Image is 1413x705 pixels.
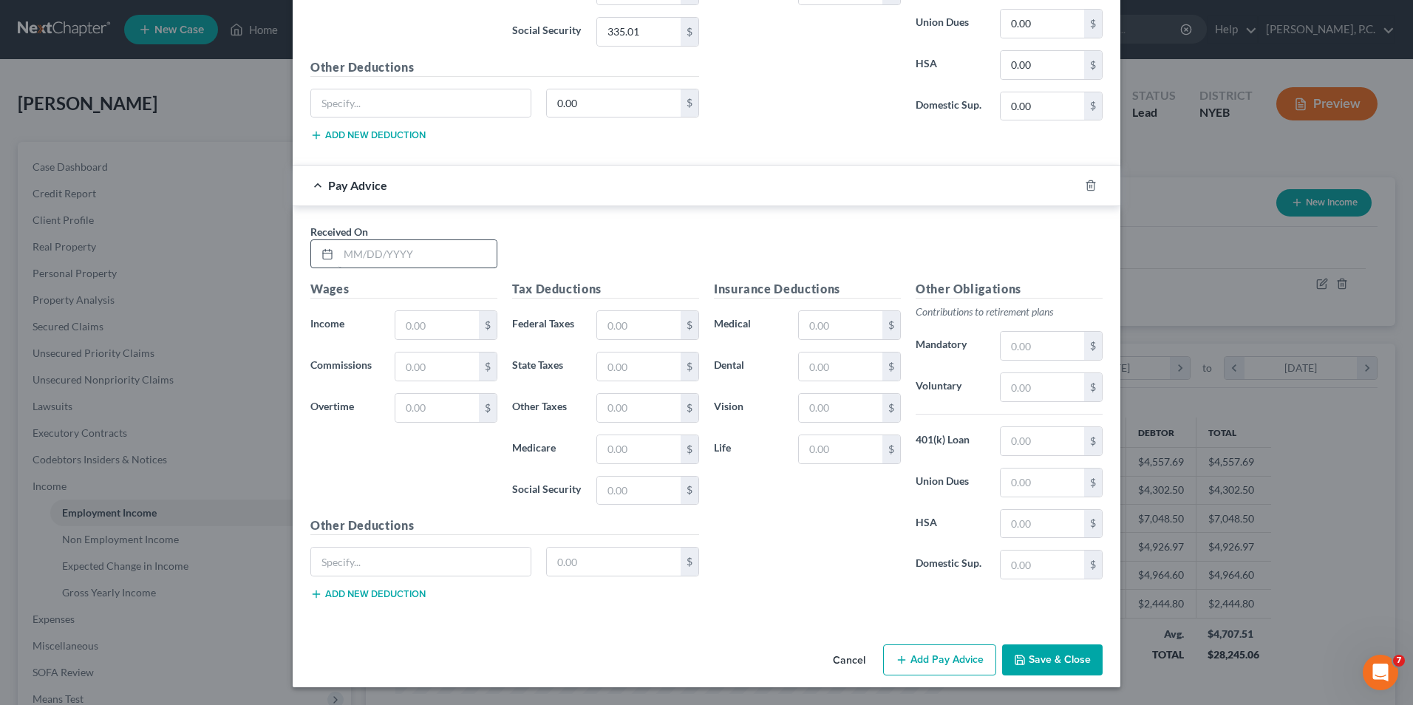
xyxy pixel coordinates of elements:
div: $ [681,311,698,339]
label: Dental [706,352,791,381]
input: MM/DD/YYYY [338,240,497,268]
input: 0.00 [395,352,479,381]
button: Add new deduction [310,129,426,141]
label: Social Security [505,476,589,505]
div: $ [681,352,698,381]
h5: Tax Deductions [512,280,699,299]
input: 0.00 [597,311,681,339]
label: Overtime [303,393,387,423]
input: 0.00 [1001,427,1084,455]
label: Voluntary [908,372,992,402]
input: 0.00 [1001,510,1084,538]
label: Domestic Sup. [908,550,992,579]
label: 401(k) Loan [908,426,992,456]
label: Union Dues [908,468,992,497]
input: 0.00 [597,435,681,463]
input: 0.00 [799,352,882,381]
label: Commissions [303,352,387,381]
div: $ [882,435,900,463]
div: $ [1084,373,1102,401]
div: $ [1084,332,1102,360]
div: $ [681,477,698,505]
label: Mandatory [908,331,992,361]
div: $ [882,394,900,422]
input: Specify... [311,548,531,576]
input: 0.00 [597,18,681,46]
label: Vision [706,393,791,423]
input: 0.00 [597,352,681,381]
input: 0.00 [1001,373,1084,401]
div: $ [479,394,497,422]
div: $ [882,311,900,339]
button: Add Pay Advice [883,644,996,675]
input: 0.00 [1001,51,1084,79]
input: 0.00 [1001,92,1084,120]
input: 0.00 [799,394,882,422]
h5: Insurance Deductions [714,280,901,299]
input: 0.00 [547,89,681,117]
div: $ [1084,92,1102,120]
span: Income [310,317,344,330]
div: $ [1084,551,1102,579]
div: $ [882,352,900,381]
div: $ [479,352,497,381]
div: $ [681,18,698,46]
label: Other Taxes [505,393,589,423]
div: $ [681,548,698,576]
input: 0.00 [799,435,882,463]
div: $ [1084,51,1102,79]
div: $ [1084,427,1102,455]
label: HSA [908,509,992,539]
h5: Other Deductions [310,517,699,535]
input: 0.00 [1001,469,1084,497]
label: Medicare [505,435,589,464]
input: 0.00 [1001,332,1084,360]
label: HSA [908,50,992,80]
input: 0.00 [1001,551,1084,579]
h5: Other Obligations [916,280,1103,299]
input: 0.00 [799,311,882,339]
h5: Wages [310,280,497,299]
div: $ [681,435,698,463]
input: 0.00 [597,477,681,505]
label: Federal Taxes [505,310,589,340]
h5: Other Deductions [310,58,699,77]
input: 0.00 [1001,10,1084,38]
label: Union Dues [908,9,992,38]
button: Add new deduction [310,588,426,600]
label: State Taxes [505,352,589,381]
label: Social Security [505,17,589,47]
iframe: Intercom live chat [1363,655,1398,690]
input: 0.00 [547,548,681,576]
input: 0.00 [597,394,681,422]
div: $ [681,394,698,422]
span: 7 [1393,655,1405,667]
div: $ [479,311,497,339]
input: Specify... [311,89,531,117]
button: Cancel [821,646,877,675]
button: Save & Close [1002,644,1103,675]
span: Received On [310,225,368,238]
label: Life [706,435,791,464]
label: Medical [706,310,791,340]
div: $ [1084,510,1102,538]
div: $ [681,89,698,117]
div: $ [1084,10,1102,38]
label: Domestic Sup. [908,92,992,121]
input: 0.00 [395,311,479,339]
span: Pay Advice [328,178,387,192]
p: Contributions to retirement plans [916,304,1103,319]
input: 0.00 [395,394,479,422]
div: $ [1084,469,1102,497]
